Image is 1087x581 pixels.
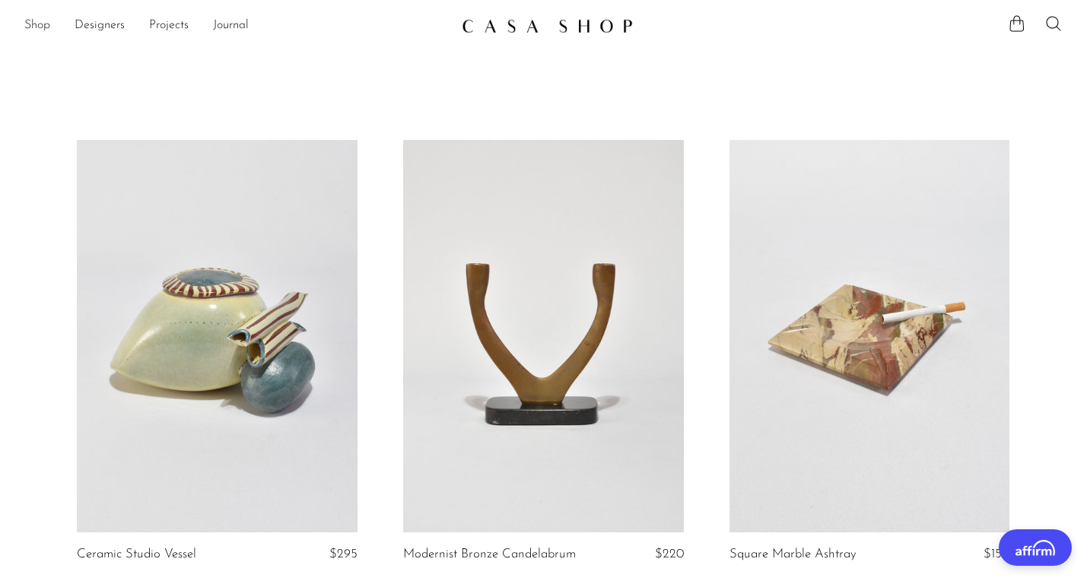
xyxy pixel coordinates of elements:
[403,548,576,561] a: Modernist Bronze Candelabrum
[213,16,249,36] a: Journal
[77,548,196,561] a: Ceramic Studio Vessel
[75,16,125,36] a: Designers
[984,548,1009,560] span: $150
[149,16,189,36] a: Projects
[729,548,857,561] a: Square Marble Ashtray
[24,13,450,39] ul: NEW HEADER MENU
[655,548,684,560] span: $220
[24,16,50,36] a: Shop
[329,548,358,560] span: $295
[24,13,450,39] nav: Desktop navigation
